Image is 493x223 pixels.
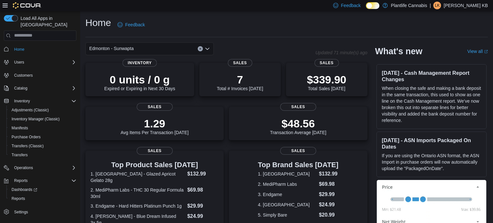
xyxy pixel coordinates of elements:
p: 1.29 [121,117,189,130]
span: Transfers (Classic) [12,143,44,149]
button: Transfers (Classic) [6,142,79,150]
span: Sales [137,103,173,111]
button: Inventory [1,97,79,106]
dd: $29.99 [319,191,339,198]
span: Catalog [12,84,76,92]
h3: Top Product Sales [DATE] [91,161,219,169]
span: Customers [12,71,76,79]
p: Updated 71 minute(s) ago [316,50,368,55]
span: Inventory [14,99,30,104]
span: Sales [228,59,252,67]
button: Inventory Manager (Classic) [6,115,79,124]
div: Expired or Expiring in Next 30 Days [104,73,175,91]
span: Transfers (Classic) [9,142,76,150]
span: Manifests [9,124,76,132]
button: Users [12,58,27,66]
p: Plantlife Cannabis [391,2,427,9]
span: Customers [14,73,33,78]
span: Purchase Orders [9,133,76,141]
img: Cova [13,2,41,9]
a: Dashboards [9,186,40,193]
div: Transaction Average [DATE] [270,117,326,135]
p: [PERSON_NAME] KB [444,2,488,9]
button: Home [1,45,79,54]
h2: What's new [375,46,422,56]
a: Home [12,46,27,53]
span: Sales [280,103,316,111]
span: Dashboards [9,186,76,193]
h1: Home [85,16,111,29]
h3: [DATE] - Cash Management Report Changes [382,70,481,82]
button: Operations [1,163,79,172]
a: Reports [9,195,28,202]
a: Transfers (Classic) [9,142,46,150]
span: Purchase Orders [12,134,41,140]
span: Inventory [12,97,76,105]
dt: 1. [GEOGRAPHIC_DATA] [258,171,316,177]
button: Inventory [12,97,32,105]
div: Avg Items Per Transaction [DATE] [121,117,189,135]
span: Sales [280,147,316,155]
dt: 2. MediPharm Labs [258,181,316,187]
a: Adjustments (Classic) [9,106,51,114]
span: Edmonton - Sunwapta [89,45,134,52]
h3: Top Brand Sales [DATE] [258,161,339,169]
p: $48.56 [270,117,326,130]
span: Reports [14,178,28,183]
p: $339.90 [307,73,346,86]
button: Manifests [6,124,79,133]
button: Reports [1,176,79,185]
svg: External link [484,50,488,54]
span: Home [12,45,76,53]
dt: 2. MediPharm Labs - THC 30 Regular Formula 30ml [91,187,185,200]
dd: $24.99 [319,201,339,209]
button: Open list of options [205,46,210,51]
input: Dark Mode [366,2,379,9]
span: Feedback [125,21,145,28]
dd: $20.99 [319,211,339,219]
span: Reports [9,195,76,202]
p: 0 units / 0 g [104,73,175,86]
div: Total Sales [DATE] [307,73,346,91]
p: If you are using the Ontario ASN format, the ASN Import in purchase orders will now automatically... [382,152,481,172]
span: Sales [137,147,173,155]
dt: 5. Simply Bare [258,212,316,218]
span: Adjustments (Classic) [12,107,49,113]
span: Settings [14,210,28,215]
a: Settings [12,208,30,216]
span: Operations [14,165,33,170]
span: Transfers [12,152,28,158]
span: Users [12,58,76,66]
span: Adjustments (Classic) [9,106,76,114]
button: Purchase Orders [6,133,79,142]
button: Clear input [198,46,203,51]
button: Settings [1,207,79,216]
span: Settings [12,208,76,216]
div: Total # Invoices [DATE] [217,73,263,91]
button: Adjustments (Classic) [6,106,79,115]
button: Reports [6,194,79,203]
span: Inventory Manager (Classic) [12,116,60,122]
dt: 1. [GEOGRAPHIC_DATA] - Glazed Apricot Gelato 28g [91,171,185,184]
div: Liam KB [433,2,441,9]
span: LK [435,2,440,9]
button: Users [1,58,79,67]
dt: 4. [GEOGRAPHIC_DATA] [258,202,316,208]
span: Feedback [341,2,360,9]
a: Purchase Orders [9,133,43,141]
button: Operations [12,164,36,172]
a: Transfers [9,151,30,159]
span: Inventory Manager (Classic) [9,115,76,123]
a: Inventory Manager (Classic) [9,115,62,123]
a: View allExternal link [467,49,488,54]
dd: $69.98 [319,180,339,188]
button: Reports [12,177,30,184]
dd: $24.99 [187,212,219,220]
span: Load All Apps in [GEOGRAPHIC_DATA] [18,15,76,28]
span: Dashboards [12,187,37,192]
dd: $29.99 [187,202,219,210]
span: Manifests [12,125,28,131]
span: Operations [12,164,76,172]
span: Inventory [123,59,157,67]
